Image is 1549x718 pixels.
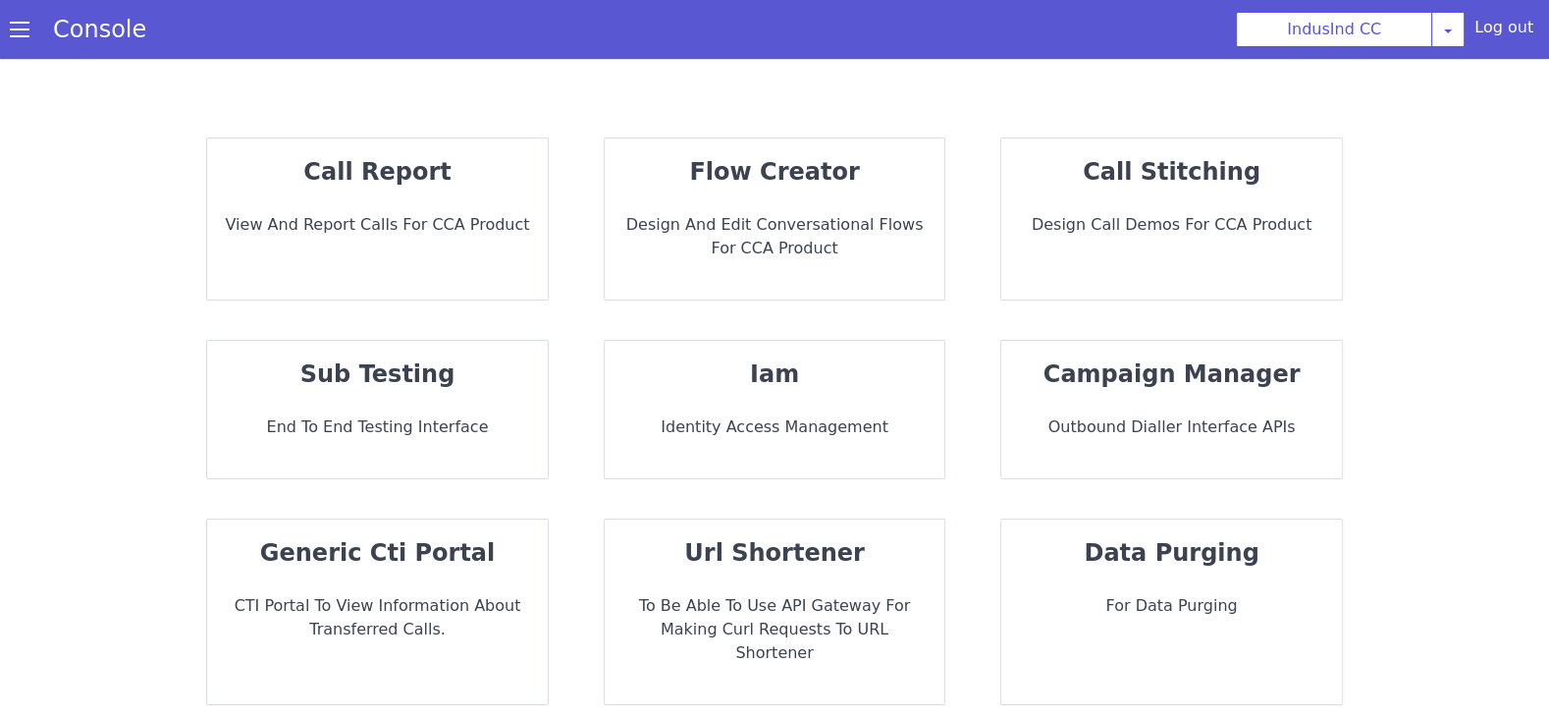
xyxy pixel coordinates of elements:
p: End to End Testing Interface [221,400,530,432]
div: Log out [1483,35,1543,69]
p: Identity Access Management [618,412,928,444]
strong: call report [308,145,456,177]
strong: generic cti portal [254,525,490,559]
strong: call stitching [1088,167,1266,199]
p: For data purging [1010,601,1319,634]
p: Design call demos for CCA Product [1021,220,1330,252]
p: To be able to use API Gateway for making curl requests to URL Shortener [612,590,922,670]
strong: iam [749,359,799,388]
p: CTI portal to view information about transferred Calls. [216,579,526,635]
strong: sub testing [299,348,454,379]
strong: flow creator [694,156,865,189]
p: Design and Edit Conversational flows for CCA Product [623,209,934,265]
strong: url shortener [678,536,859,569]
p: Outbound dialler interface APIs [1015,422,1324,455]
button: IndusInd CC [1245,25,1442,66]
strong: campaign manager [1042,368,1300,403]
p: View and report calls for CCA Product [227,198,536,231]
strong: data purging [1078,548,1254,580]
